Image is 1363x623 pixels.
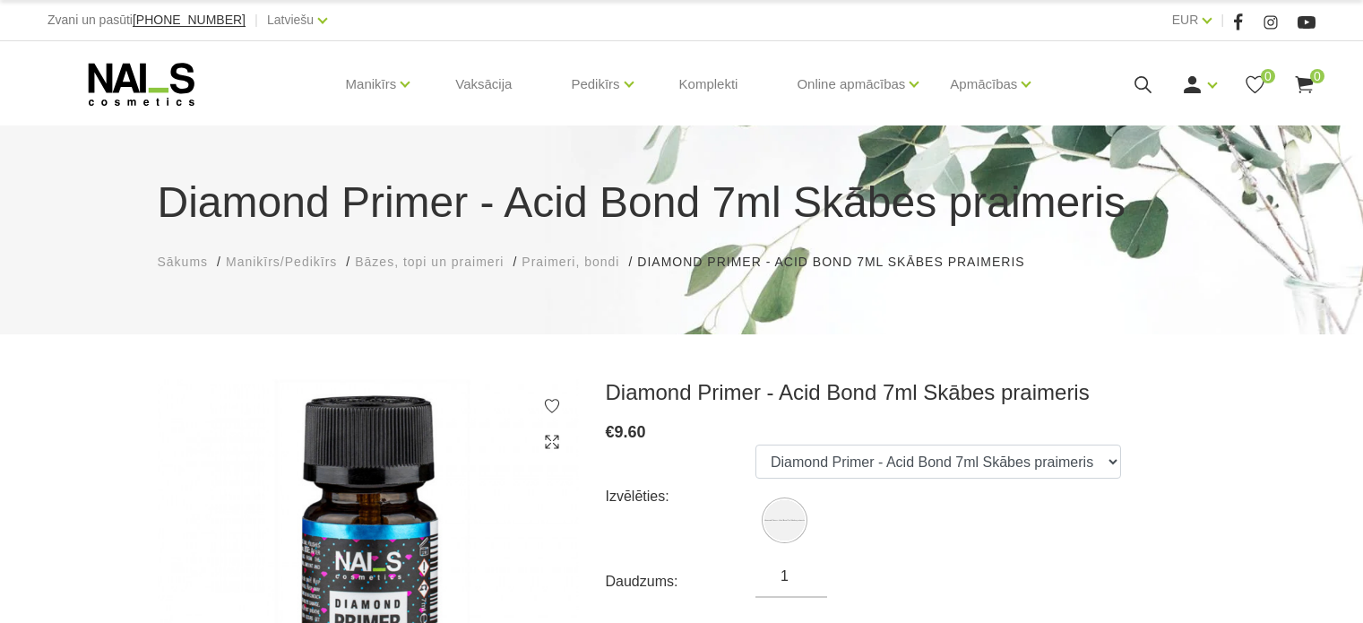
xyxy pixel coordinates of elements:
[1221,9,1224,31] span: |
[1172,9,1199,30] a: EUR
[797,48,905,120] a: Online apmācības
[254,9,258,31] span: |
[47,9,246,31] div: Zvani un pasūti
[158,255,209,269] span: Sākums
[226,255,337,269] span: Manikīrs/Pedikīrs
[606,482,756,511] div: Izvēlēties:
[665,41,753,127] a: Komplekti
[606,423,615,441] span: €
[355,253,504,272] a: Bāzes, topi un praimeri
[950,48,1017,120] a: Apmācības
[522,255,619,269] span: Praimeri, bondi
[1310,69,1324,83] span: 0
[764,500,805,541] img: Diamond Primer - Acid Bond 7ml Skābes praimeris
[606,379,1206,406] h3: Diamond Primer - Acid Bond 7ml Skābes praimeris
[1293,74,1316,96] a: 0
[346,48,397,120] a: Manikīrs
[1261,69,1275,83] span: 0
[133,13,246,27] a: [PHONE_NUMBER]
[637,253,1042,272] li: Diamond Primer - Acid Bond 7ml Skābes praimeris
[441,41,526,127] a: Vaksācija
[606,567,756,596] div: Daudzums:
[1244,74,1266,96] a: 0
[355,255,504,269] span: Bāzes, topi un praimeri
[522,253,619,272] a: Praimeri, bondi
[571,48,619,120] a: Pedikīrs
[615,423,646,441] span: 9.60
[226,253,337,272] a: Manikīrs/Pedikīrs
[267,9,314,30] a: Latviešu
[158,170,1206,235] h1: Diamond Primer - Acid Bond 7ml Skābes praimeris
[158,253,209,272] a: Sākums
